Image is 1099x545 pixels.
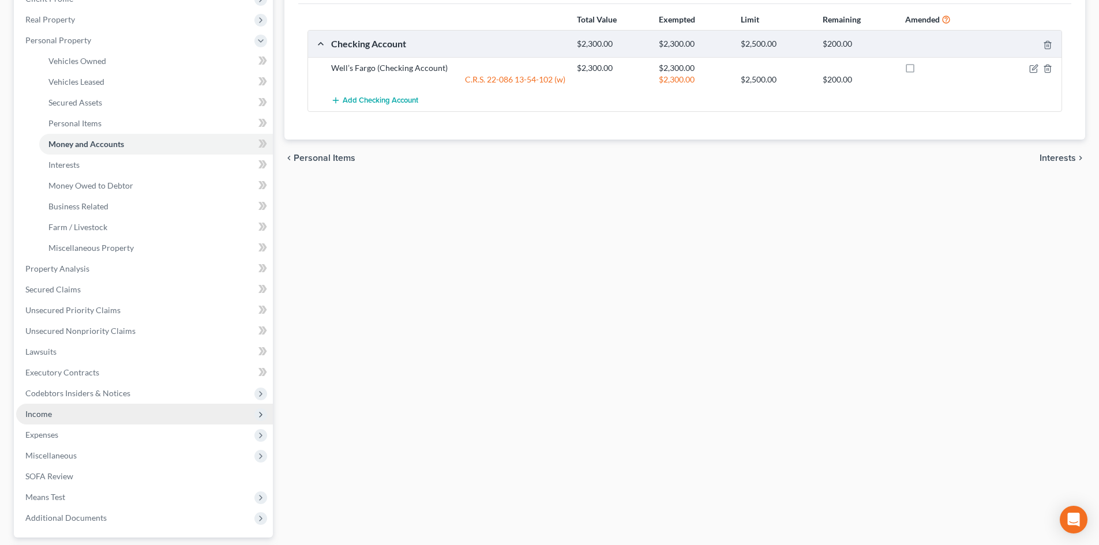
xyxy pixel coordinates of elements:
[16,466,273,487] a: SOFA Review
[25,430,58,439] span: Expenses
[25,347,57,356] span: Lawsuits
[1076,153,1085,163] i: chevron_right
[39,175,273,196] a: Money Owed to Debtor
[331,90,418,111] button: Add Checking Account
[25,264,89,273] span: Property Analysis
[39,134,273,155] a: Money and Accounts
[741,14,759,24] strong: Limit
[39,72,273,92] a: Vehicles Leased
[25,284,81,294] span: Secured Claims
[25,471,73,481] span: SOFA Review
[48,160,80,170] span: Interests
[25,513,107,523] span: Additional Documents
[48,118,102,128] span: Personal Items
[39,196,273,217] a: Business Related
[25,492,65,502] span: Means Test
[48,243,134,253] span: Miscellaneous Property
[325,62,571,74] div: Well’s Fargo (Checking Account)
[653,74,735,85] div: $2,300.00
[48,56,106,66] span: Vehicles Owned
[48,181,133,190] span: Money Owed to Debtor
[16,300,273,321] a: Unsecured Priority Claims
[571,62,653,74] div: $2,300.00
[1060,506,1087,533] div: Open Intercom Messenger
[25,388,130,398] span: Codebtors Insiders & Notices
[48,77,104,87] span: Vehicles Leased
[325,74,571,85] div: C.R.S. 22-086 13-54-102 (w)
[735,39,817,50] div: $2,500.00
[48,139,124,149] span: Money and Accounts
[25,14,75,24] span: Real Property
[577,14,617,24] strong: Total Value
[16,258,273,279] a: Property Analysis
[1040,153,1085,163] button: Interests chevron_right
[39,155,273,175] a: Interests
[16,321,273,341] a: Unsecured Nonpriority Claims
[294,153,355,163] span: Personal Items
[735,74,817,85] div: $2,500.00
[284,153,355,163] button: chevron_left Personal Items
[817,74,899,85] div: $200.00
[25,450,77,460] span: Miscellaneous
[25,326,136,336] span: Unsecured Nonpriority Claims
[653,62,735,74] div: $2,300.00
[817,39,899,50] div: $200.00
[48,222,107,232] span: Farm / Livestock
[39,238,273,258] a: Miscellaneous Property
[39,113,273,134] a: Personal Items
[823,14,861,24] strong: Remaining
[905,14,940,24] strong: Amended
[16,341,273,362] a: Lawsuits
[16,279,273,300] a: Secured Claims
[39,217,273,238] a: Farm / Livestock
[653,39,735,50] div: $2,300.00
[343,96,418,106] span: Add Checking Account
[39,51,273,72] a: Vehicles Owned
[25,35,91,45] span: Personal Property
[1040,153,1076,163] span: Interests
[16,362,273,383] a: Executory Contracts
[25,367,99,377] span: Executory Contracts
[25,305,121,315] span: Unsecured Priority Claims
[48,97,102,107] span: Secured Assets
[39,92,273,113] a: Secured Assets
[284,153,294,163] i: chevron_left
[571,39,653,50] div: $2,300.00
[659,14,695,24] strong: Exempted
[25,409,52,419] span: Income
[48,201,108,211] span: Business Related
[325,37,571,50] div: Checking Account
